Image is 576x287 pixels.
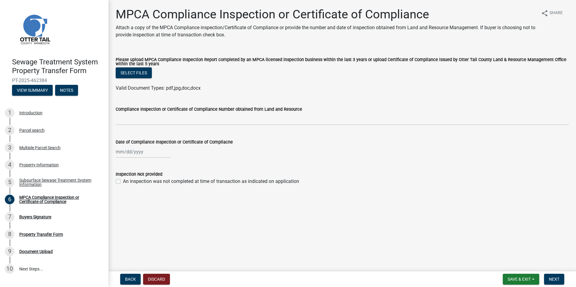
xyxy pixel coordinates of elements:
div: 9 [5,247,14,256]
button: View Summary [12,85,53,96]
button: Back [120,274,141,285]
span: Next [549,277,559,282]
button: Select files [116,67,152,78]
label: An inspection was not completed at time of transaction as indicated on application [123,178,299,185]
button: Next [544,274,564,285]
div: Multiple Parcel Search [19,146,61,150]
label: Date of Compliance Inspection or Certificate of Compliacne [116,140,233,144]
span: Valid Document Types: pdf,jpg,doc,docx [116,85,201,91]
div: 6 [5,195,14,204]
div: Document Upload [19,249,53,254]
div: Property Transfer Form [19,232,63,236]
h1: MPCA Compliance Inspection or Certificate of Compliance [116,7,536,22]
div: 8 [5,230,14,239]
div: 1 [5,108,14,118]
label: Compliance Inspection or Certificate of Compliance Number obtained from Land and Resource [116,107,302,112]
div: Buyers Signature [19,215,51,219]
div: 10 [5,264,14,274]
div: Property Information [19,163,59,167]
div: Introduction [19,111,42,115]
button: Save & Exit [503,274,539,285]
div: MPCA Compliance Inspection or Certificate of Compliance [19,195,99,204]
input: mm/dd/yyyy [116,146,171,158]
label: Please upload MPCA Compliance Inspection Report completed by an MPCA licensed inspection business... [116,58,569,66]
div: 4 [5,160,14,170]
button: shareShare [536,7,568,19]
span: Save & Exit [508,277,531,282]
button: Notes [55,85,78,96]
span: PT-2025-462384 [12,78,96,83]
wm-modal-confirm: Notes [55,88,78,93]
div: 5 [5,177,14,187]
i: share [541,10,548,17]
div: 7 [5,212,14,222]
span: Share [549,10,563,17]
label: Inspection Not provided [116,172,162,177]
span: Back [125,277,136,282]
div: 2 [5,125,14,135]
img: Otter Tail County, Minnesota [12,6,57,51]
p: Attach a copy of the MPCA Compliance inspection/Certificate of Compliance or provide the number a... [116,24,536,39]
h4: Sewage Treatment System Property Transfer Form [12,58,104,75]
div: 3 [5,143,14,153]
wm-modal-confirm: Summary [12,88,53,93]
div: Parcel search [19,128,45,132]
div: Subsurface Sewage Treatment System Information [19,178,99,187]
button: Discard [143,274,170,285]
